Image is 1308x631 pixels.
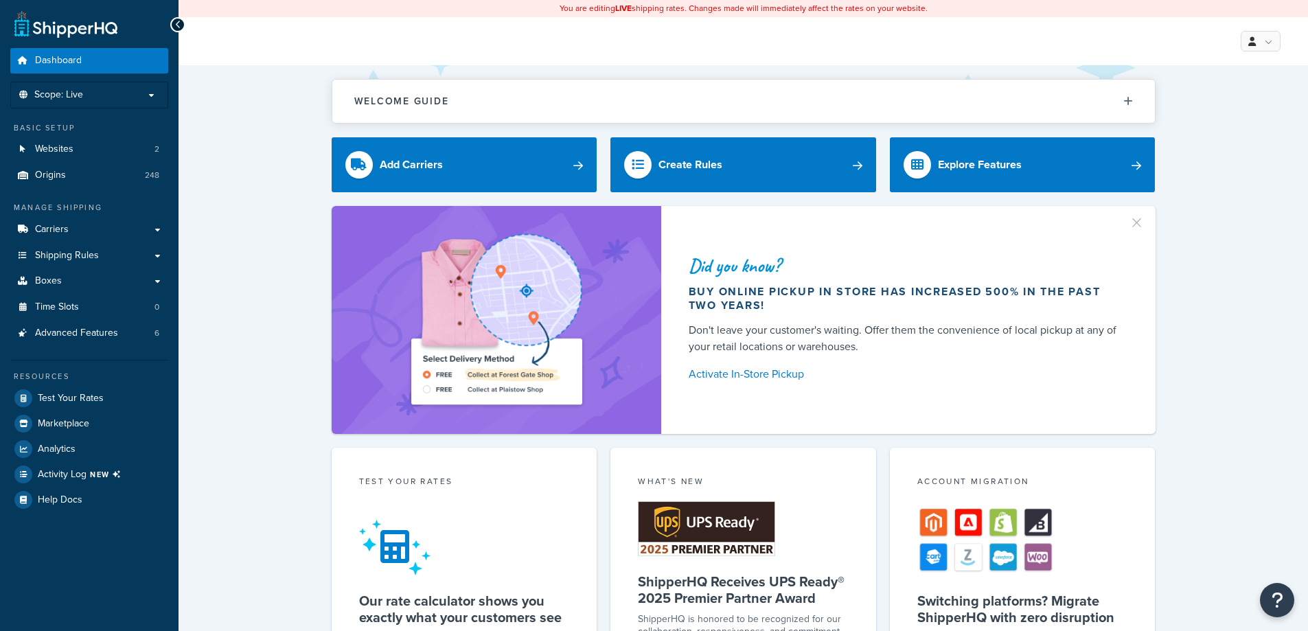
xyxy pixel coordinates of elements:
img: ad-shirt-map-b0359fc47e01cab431d101c4b569394f6a03f54285957d908178d52f29eb9668.png [372,227,621,413]
div: Manage Shipping [10,202,168,214]
a: Time Slots0 [10,295,168,320]
div: Add Carriers [380,155,443,174]
span: Boxes [35,275,62,287]
span: Websites [35,144,73,155]
li: Websites [10,137,168,162]
span: Advanced Features [35,328,118,339]
a: Help Docs [10,487,168,512]
span: Test Your Rates [38,393,104,404]
div: What's New [638,475,849,491]
h5: Our rate calculator shows you exactly what your customers see [359,593,570,626]
span: 2 [154,144,159,155]
span: Origins [35,170,66,181]
a: Add Carriers [332,137,597,192]
li: Advanced Features [10,321,168,346]
h5: ShipperHQ Receives UPS Ready® 2025 Premier Partner Award [638,573,849,606]
a: Shipping Rules [10,243,168,268]
div: Don't leave your customer's waiting. Offer them the convenience of local pickup at any of your re... [689,322,1123,355]
a: Explore Features [890,137,1156,192]
span: Scope: Live [34,89,83,101]
div: Account Migration [917,475,1128,491]
b: LIVE [615,2,632,14]
span: Time Slots [35,301,79,313]
span: NEW [90,469,126,480]
h2: Welcome Guide [354,96,449,106]
li: Origins [10,163,168,188]
a: Advanced Features6 [10,321,168,346]
div: Explore Features [938,155,1022,174]
h5: Switching platforms? Migrate ShipperHQ with zero disruption [917,593,1128,626]
div: Basic Setup [10,122,168,134]
a: Boxes [10,268,168,294]
button: Welcome Guide [332,80,1155,123]
span: Carriers [35,224,69,236]
a: Dashboard [10,48,168,73]
div: Did you know? [689,256,1123,275]
span: 6 [154,328,159,339]
a: Activity LogNEW [10,462,168,487]
a: Carriers [10,217,168,242]
span: Dashboard [35,55,82,67]
a: Marketplace [10,411,168,436]
div: Resources [10,371,168,382]
span: Shipping Rules [35,250,99,262]
a: Test Your Rates [10,386,168,411]
a: Activate In-Store Pickup [689,365,1123,384]
a: Analytics [10,437,168,461]
div: Test your rates [359,475,570,491]
a: Websites2 [10,137,168,162]
span: Analytics [38,444,76,455]
div: Create Rules [658,155,722,174]
span: Marketplace [38,418,89,430]
span: 248 [145,170,159,181]
button: Open Resource Center [1260,583,1294,617]
a: Create Rules [610,137,876,192]
a: Origins248 [10,163,168,188]
span: Help Docs [38,494,82,506]
span: Activity Log [38,466,126,483]
div: Buy online pickup in store has increased 500% in the past two years! [689,285,1123,312]
li: Time Slots [10,295,168,320]
li: [object Object] [10,462,168,487]
span: 0 [154,301,159,313]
